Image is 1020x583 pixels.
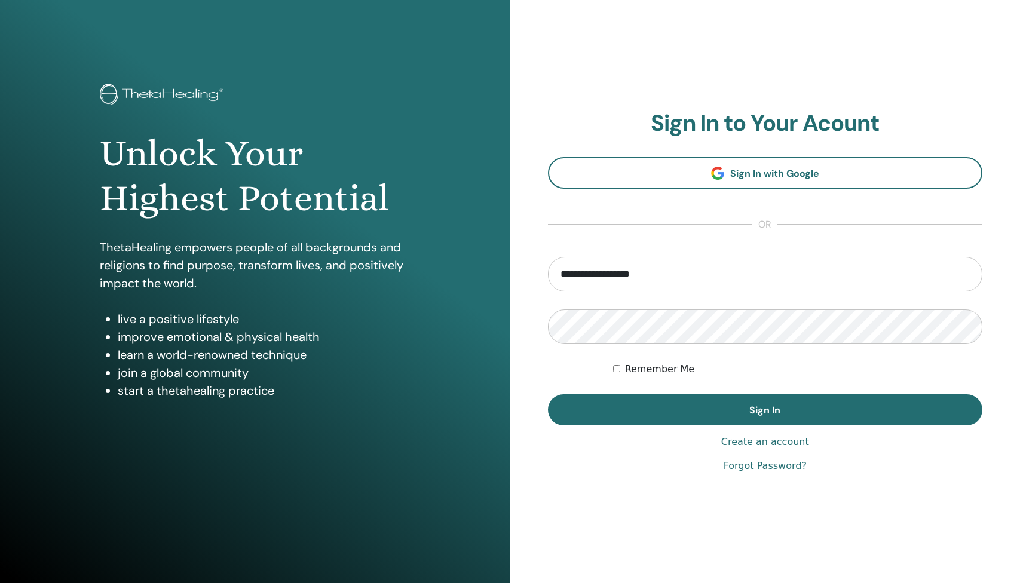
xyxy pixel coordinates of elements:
[613,362,982,376] div: Keep me authenticated indefinitely or until I manually logout
[724,459,807,473] a: Forgot Password?
[752,217,777,232] span: or
[749,404,780,416] span: Sign In
[548,110,983,137] h2: Sign In to Your Acount
[548,157,983,189] a: Sign In with Google
[100,131,410,220] h1: Unlock Your Highest Potential
[721,435,809,449] a: Create an account
[118,346,410,364] li: learn a world-renowned technique
[118,382,410,400] li: start a thetahealing practice
[730,167,819,180] span: Sign In with Google
[625,362,695,376] label: Remember Me
[118,310,410,328] li: live a positive lifestyle
[100,238,410,292] p: ThetaHealing empowers people of all backgrounds and religions to find purpose, transform lives, a...
[118,328,410,346] li: improve emotional & physical health
[118,364,410,382] li: join a global community
[548,394,983,425] button: Sign In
